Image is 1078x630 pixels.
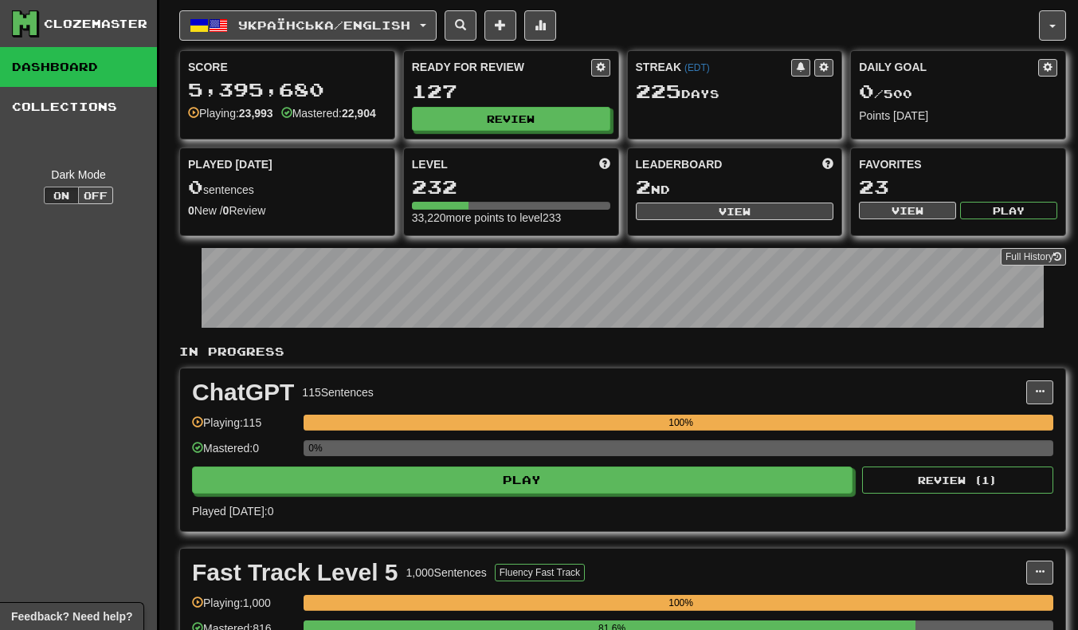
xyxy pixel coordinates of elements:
div: 1,000 Sentences [406,565,487,581]
button: Play [192,467,853,494]
div: Daily Goal [859,59,1038,77]
span: Leaderboard [636,156,723,172]
span: 0 [188,175,203,198]
p: In Progress [179,344,1066,360]
strong: 0 [223,204,229,217]
span: Played [DATE] [188,156,272,172]
a: Full History [1001,248,1066,266]
span: This week in points, UTC [822,156,833,172]
button: Fluency Fast Track [495,564,585,581]
button: View [636,203,834,220]
div: 100% [308,415,1053,431]
div: Score [188,59,386,75]
div: nd [636,177,834,198]
span: Played [DATE]: 0 [192,505,273,518]
div: Clozemaster [44,16,147,32]
div: Day s [636,81,834,102]
div: Favorites [859,156,1057,172]
div: Playing: 115 [192,415,296,441]
button: Add sentence to collection [484,10,516,41]
strong: 0 [188,204,194,217]
button: Search sentences [445,10,476,41]
div: Streak [636,59,792,75]
button: More stats [524,10,556,41]
div: Playing: 1,000 [192,595,296,621]
div: 127 [412,81,610,101]
a: (EDT) [684,62,710,73]
div: ChatGPT [192,380,294,404]
div: sentences [188,177,386,198]
div: Points [DATE] [859,108,1057,124]
span: 0 [859,80,874,102]
div: 232 [412,177,610,197]
div: Fast Track Level 5 [192,561,398,585]
div: 23 [859,177,1057,197]
button: Play [960,202,1057,219]
div: 100% [308,595,1053,611]
span: 225 [636,80,681,102]
div: 5,395,680 [188,80,386,100]
strong: 23,993 [239,107,273,120]
div: Mastered: [281,105,376,121]
span: Score more points to level up [599,156,610,172]
span: / 500 [859,87,912,100]
button: On [44,187,79,204]
span: 2 [636,175,651,198]
button: Review (1) [862,467,1053,494]
div: Playing: [188,105,273,121]
div: Dark Mode [12,167,145,183]
span: Open feedback widget [11,608,132,624]
button: Review [412,107,610,131]
button: Українська/English [179,10,437,41]
div: Mastered: 0 [192,440,296,467]
strong: 22,904 [342,107,376,120]
span: Level [412,156,448,172]
div: 115 Sentences [302,384,374,400]
span: Українська / English [238,18,410,32]
div: 33,220 more points to level 233 [412,210,610,226]
div: New / Review [188,203,386,219]
div: Ready for Review [412,59,591,75]
button: View [859,202,956,219]
button: Off [78,187,113,204]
